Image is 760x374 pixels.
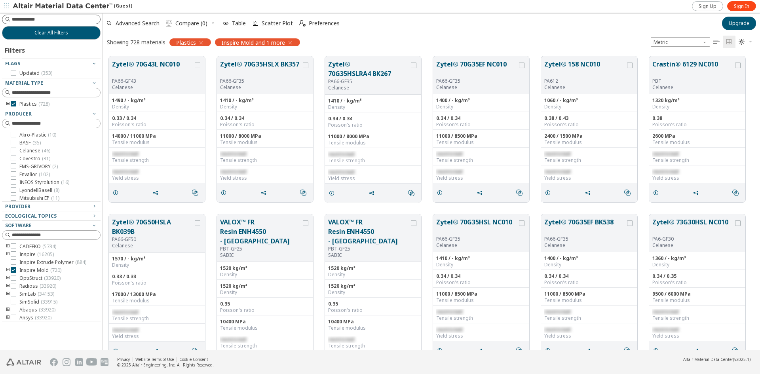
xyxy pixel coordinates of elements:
[516,347,522,354] i: 
[192,348,198,354] i: 
[112,327,138,333] span: restricted
[2,59,101,68] button: Flags
[621,343,637,359] button: Similar search
[220,343,310,349] div: Tensile strength
[232,21,246,26] span: Table
[436,168,462,175] span: restricted
[112,104,202,110] div: Density
[61,179,69,186] span: ( 16 )
[328,85,409,91] p: Celanese
[544,122,634,128] div: Poisson's ratio
[19,171,50,178] span: Envalior
[38,290,54,297] span: ( 34153 )
[328,78,409,85] div: PA66-GF35
[112,175,202,181] div: Yield stress
[732,190,739,196] i: 
[5,291,11,297] i: toogle group
[42,147,50,154] span: ( 46 )
[13,2,132,10] div: (Guest)
[112,309,138,315] span: restricted
[544,175,634,181] div: Yield stress
[37,251,54,258] span: ( 16205 )
[544,150,570,157] span: restricted
[2,78,101,88] button: Material Type
[683,357,733,362] span: Altair Material Data Center
[107,38,165,46] div: Showing 728 materials
[42,243,56,250] span: ( 5734 )
[544,262,634,268] div: Density
[149,343,165,359] button: Share
[39,171,50,178] span: ( 102 )
[544,104,634,110] div: Density
[19,140,41,146] span: BASF
[19,251,54,258] span: Inspire
[713,39,720,45] i: 
[581,343,598,359] button: Share
[5,275,11,281] i: toogle group
[112,78,193,84] div: PA66-GF43
[112,262,202,268] div: Density
[652,133,742,139] div: 2600 MPa
[220,78,301,84] div: PA66-GF35
[39,306,55,313] span: ( 33920 )
[112,133,202,139] div: 14000 / 11000 MPa
[328,169,354,175] span: restricted
[649,343,666,359] button: Details
[365,185,382,201] button: Share
[544,236,625,242] div: PA66-GF35
[19,283,56,289] span: Radioss
[405,185,421,201] button: Similar search
[112,150,138,157] span: restricted
[436,273,526,279] div: 0.34 / 0.34
[112,217,193,236] button: Zytel® 70G50HSLA BK039B
[723,36,735,48] button: Tile View
[19,291,54,297] span: SimLab
[192,190,198,196] i: 
[2,221,101,230] button: Software
[5,80,43,86] span: Material Type
[328,301,418,307] div: 0.35
[41,298,57,305] span: ( 33915 )
[220,283,310,289] div: 1520 kg/m³
[5,267,11,273] i: toogle group
[652,78,733,84] div: PBT
[5,251,11,258] i: toogle group
[699,3,716,9] span: Sign Up
[42,155,50,162] span: ( 31 )
[328,133,418,140] div: 11000 / 8000 MPa
[328,343,418,349] div: Tensile strength
[436,122,526,128] div: Poisson's ratio
[683,357,750,362] div: (v2025.1)
[513,343,529,359] button: Similar search
[112,315,202,322] div: Tensile strength
[544,157,634,163] div: Tensile strength
[436,78,517,84] div: PA66-GF35
[19,179,69,186] span: INEOS Styrolution
[328,246,409,252] div: PBT-GF25
[2,202,101,211] button: Provider
[436,133,526,139] div: 11000 / 8500 MPa
[5,203,30,210] span: Provider
[300,190,306,196] i: 
[722,17,756,30] button: Upgrade
[220,307,310,313] div: Poisson's ratio
[473,343,490,359] button: Share
[436,279,526,286] div: Poisson's ratio
[436,150,462,157] span: restricted
[735,36,756,48] button: Theme
[544,255,634,262] div: 1400 / - kg/m³
[652,291,742,297] div: 9500 / 6000 MPa
[408,190,414,196] i: 
[729,343,745,359] button: Similar search
[544,139,634,146] div: Tensile modulus
[516,190,522,196] i: 
[652,104,742,110] div: Density
[652,157,742,163] div: Tensile strength
[544,168,570,175] span: restricted
[544,59,625,78] button: Zytel® 158 NC010
[624,347,631,354] i: 
[328,283,418,289] div: 1520 kg/m³
[651,37,710,47] div: Unit System
[262,21,293,26] span: Scatter Plot
[112,333,202,340] div: Yield stress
